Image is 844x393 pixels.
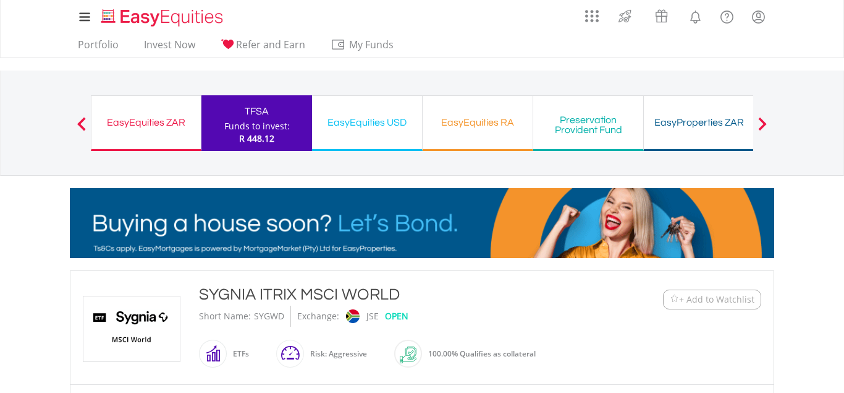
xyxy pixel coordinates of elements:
div: SYGNIA ITRIX MSCI WORLD [199,283,587,306]
div: Exchange: [297,306,339,327]
a: FAQ's and Support [711,3,743,28]
div: Preservation Provident Fund [541,115,636,135]
span: Refer and Earn [236,38,305,51]
div: EasyEquities USD [319,114,415,131]
img: grid-menu-icon.svg [585,9,599,23]
span: 100.00% Qualifies as collateral [428,348,536,359]
button: Next [750,123,775,136]
div: Short Name: [199,306,251,327]
div: JSE [366,306,379,327]
div: EasyEquities RA [430,114,525,131]
div: Funds to invest: [224,120,290,132]
span: + Add to Watchlist [679,293,754,306]
a: Home page [96,3,228,28]
div: EasyEquities ZAR [99,114,193,131]
a: Vouchers [643,3,680,26]
div: TFSA [209,103,305,120]
img: Watchlist [670,295,679,304]
button: Previous [69,123,94,136]
a: Portfolio [73,38,124,58]
div: ETFs [227,339,249,369]
span: My Funds [331,37,411,53]
img: jse.png [346,309,360,323]
a: Notifications [680,3,711,28]
a: Invest Now [139,38,200,58]
img: thrive-v2.svg [615,6,635,26]
div: OPEN [385,306,408,327]
span: R 448.12 [239,132,274,144]
img: collateral-qualifying-green.svg [400,347,416,363]
a: AppsGrid [577,3,607,23]
div: Risk: Aggressive [304,339,367,369]
div: SYGWD [254,306,284,327]
div: EasyProperties ZAR [651,114,746,131]
a: Refer and Earn [216,38,310,58]
img: TFSA.SYGWD.png [85,296,178,361]
a: My Profile [743,3,774,30]
button: Watchlist + Add to Watchlist [663,290,761,309]
img: EasyMortage Promotion Banner [70,188,774,258]
img: EasyEquities_Logo.png [99,7,228,28]
img: vouchers-v2.svg [651,6,672,26]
